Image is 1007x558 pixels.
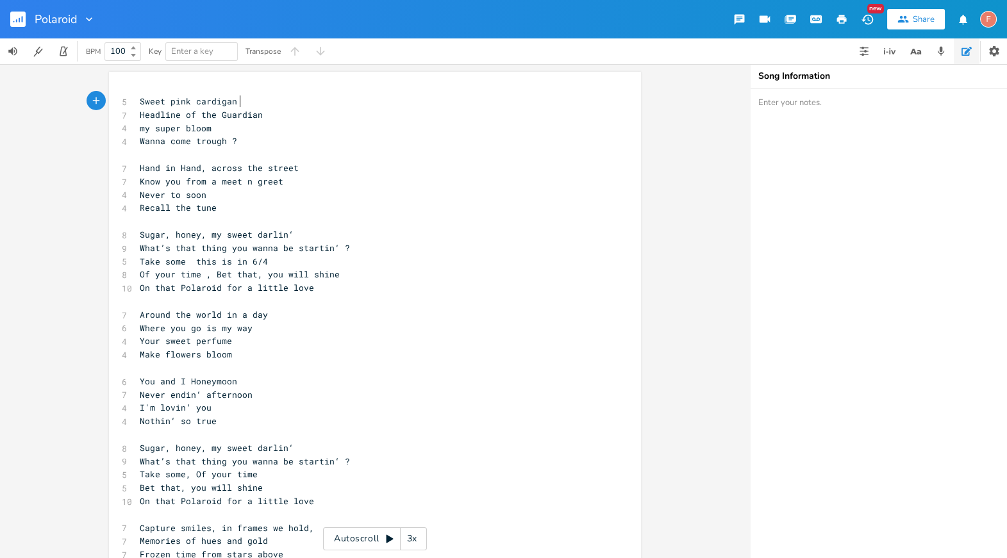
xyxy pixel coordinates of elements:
[140,109,263,120] span: Headline of the Guardian
[140,162,299,174] span: Hand in Hand, across the street
[35,13,78,25] span: Polaroid
[140,335,232,347] span: Your sweet perfume
[140,268,340,280] span: Of your time , Bet that, you will shine
[149,47,162,55] div: Key
[980,11,997,28] div: fuzzyip
[140,535,268,546] span: Memories of hues and gold
[887,9,945,29] button: Share
[140,189,206,201] span: Never to soon
[140,176,283,187] span: Know you from a meet n greet
[86,48,101,55] div: BPM
[140,322,253,334] span: Where you go is my way
[140,349,232,360] span: Make flowers bloom
[867,4,884,13] div: New
[758,72,999,81] div: Song Information
[980,4,997,34] button: F
[140,202,217,213] span: Recall the tune
[140,135,237,147] span: Wanna come trough ?
[140,522,314,534] span: Capture smiles, in frames we hold,
[854,8,880,31] button: New
[246,47,281,55] div: Transpose
[140,122,212,134] span: my super bloom
[913,13,935,25] div: Share
[140,482,263,493] span: Bet that, you will shine
[140,389,253,400] span: Never endin‘ afternoon
[140,309,268,320] span: Around the world in a day
[140,282,314,293] span: On that Polaroid for a little love
[140,242,350,254] span: What’s that thing you wanna be startin‘ ?
[140,495,314,507] span: On that Polaroid for a little love
[401,527,424,550] div: 3x
[140,468,258,480] span: Take some, Of your time
[140,95,237,107] span: Sweet pink cardigan
[140,229,294,240] span: Sugar, honey, my sweet darlin‘
[140,402,212,413] span: I'm lovin‘ you
[140,455,350,467] span: What’s that thing you wanna be startin‘ ?
[140,415,217,427] span: Nothin‘ so true
[140,442,294,454] span: Sugar, honey, my sweet darlin‘
[140,375,237,387] span: You and I Honeymoon
[140,256,268,267] span: Take some this is in 6/4
[323,527,427,550] div: Autoscroll
[171,45,213,57] span: Enter a key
